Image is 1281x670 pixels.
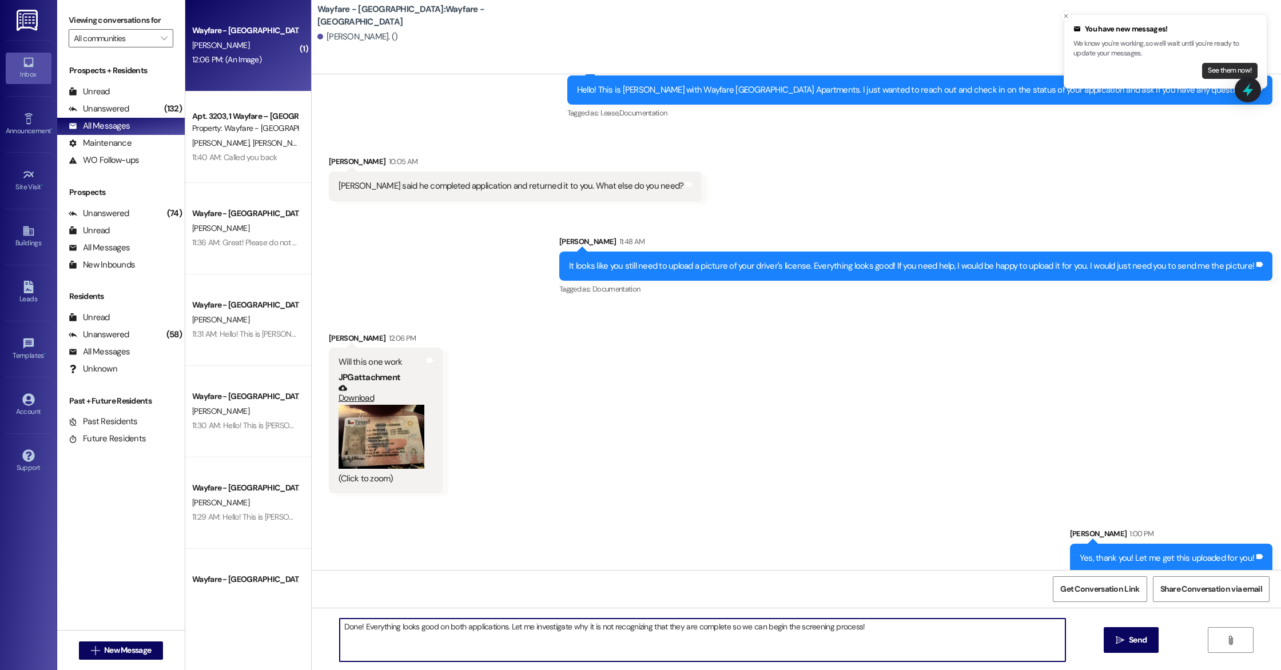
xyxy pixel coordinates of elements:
[192,25,298,37] div: Wayfare - [GEOGRAPHIC_DATA]
[6,277,51,308] a: Leads
[69,137,132,149] div: Maintenance
[6,334,51,365] a: Templates •
[386,155,418,167] div: 10:05 AM
[69,103,129,115] div: Unanswered
[6,446,51,477] a: Support
[192,390,298,402] div: Wayfare - [GEOGRAPHIC_DATA]
[577,84,1254,96] div: Hello! This is [PERSON_NAME] with Wayfare [GEOGRAPHIC_DATA] Apartments. I just wanted to reach ou...
[600,108,619,118] span: Lease ,
[340,619,1065,661] textarea: Done! Everything looks good on both applications. Let me investigate why it is not recognizing th...
[192,299,298,311] div: Wayfare - [GEOGRAPHIC_DATA]
[1129,634,1147,646] span: Send
[252,138,309,148] span: [PERSON_NAME]
[57,395,185,407] div: Past + Future Residents
[567,105,1272,121] div: Tagged as:
[161,100,185,118] div: (132)
[69,433,146,445] div: Future Residents
[74,29,155,47] input: All communities
[41,181,43,189] span: •
[192,223,249,233] span: [PERSON_NAME]
[69,259,135,271] div: New Inbounds
[592,284,640,294] span: Documentation
[192,589,249,599] span: [PERSON_NAME]
[6,221,51,252] a: Buildings
[192,122,298,134] div: Property: Wayfare - [GEOGRAPHIC_DATA]
[317,31,398,43] div: [PERSON_NAME]. ()
[57,290,185,302] div: Residents
[192,406,249,416] span: [PERSON_NAME]
[339,405,424,469] button: Zoom image
[339,473,424,485] div: (Click to zoom)
[192,208,298,220] div: Wayfare - [GEOGRAPHIC_DATA]
[1127,528,1153,540] div: 1:00 PM
[339,372,400,383] b: JPG attachment
[386,332,416,344] div: 12:06 PM
[69,225,110,237] div: Unread
[69,120,130,132] div: All Messages
[616,236,645,248] div: 11:48 AM
[69,329,129,341] div: Unanswered
[192,420,840,430] div: 11:30 AM: Hello! This is [PERSON_NAME] with Wayfare [GEOGRAPHIC_DATA] Apartments. I just wanted t...
[559,236,1272,252] div: [PERSON_NAME]
[192,54,261,65] div: 12:06 PM: (An Image)
[69,312,110,324] div: Unread
[69,242,130,254] div: All Messages
[329,332,443,348] div: [PERSON_NAME]
[57,186,185,198] div: Prospects
[1160,583,1262,595] span: Share Conversation via email
[69,363,117,375] div: Unknown
[192,40,249,50] span: [PERSON_NAME]
[6,53,51,83] a: Inbox
[192,110,298,122] div: Apt. 3203, 1 Wayfare – [GEOGRAPHIC_DATA]
[79,641,164,660] button: New Message
[192,237,449,248] div: 11:36 AM: Great! Please do not hesitate to reach out if you have any questions!
[1073,39,1258,59] p: We know you're working, so we'll wait until you're ready to update your messages.
[569,260,1254,272] div: It looks like you still need to upload a picture of your driver's license. Everything looks good!...
[51,125,53,133] span: •
[57,65,185,77] div: Prospects + Residents
[1226,636,1235,645] i: 
[69,11,173,29] label: Viewing conversations for
[104,644,151,656] span: New Message
[1070,528,1272,544] div: [PERSON_NAME]
[1060,10,1072,22] button: Close toast
[559,281,1272,297] div: Tagged as:
[192,512,840,522] div: 11:29 AM: Hello! This is [PERSON_NAME] with Wayfare [GEOGRAPHIC_DATA] Apartments. I just wanted t...
[192,497,249,508] span: [PERSON_NAME]
[1053,576,1147,602] button: Get Conversation Link
[1080,552,1254,564] div: Yes, thank you! Let me get this uploaded for you!
[192,573,298,585] div: Wayfare - [GEOGRAPHIC_DATA]
[329,155,702,172] div: [PERSON_NAME]
[1153,576,1270,602] button: Share Conversation via email
[6,390,51,421] a: Account
[619,108,667,118] span: Documentation
[339,356,424,368] div: Will this one work
[1116,636,1124,645] i: 
[192,314,249,325] span: [PERSON_NAME]
[339,180,684,192] div: [PERSON_NAME] said he completed application and returned it to you. What else do you need?
[69,86,110,98] div: Unread
[192,138,253,148] span: [PERSON_NAME]
[192,152,277,162] div: 11:40 AM: Called you back
[17,10,40,31] img: ResiDesk Logo
[339,384,424,404] a: Download
[161,34,167,43] i: 
[69,346,130,358] div: All Messages
[317,3,546,28] b: Wayfare - [GEOGRAPHIC_DATA]: Wayfare - [GEOGRAPHIC_DATA]
[164,326,185,344] div: (58)
[1060,583,1139,595] span: Get Conversation Link
[1073,23,1258,35] div: You have new messages!
[6,165,51,196] a: Site Visit •
[164,205,185,222] div: (74)
[1202,63,1258,79] button: See them now!
[69,416,138,428] div: Past Residents
[69,208,129,220] div: Unanswered
[192,482,298,494] div: Wayfare - [GEOGRAPHIC_DATA]
[44,350,46,358] span: •
[69,154,139,166] div: WO Follow-ups
[91,646,100,655] i: 
[192,329,837,339] div: 11:31 AM: Hello! This is [PERSON_NAME] with Wayfare [GEOGRAPHIC_DATA] Apartments. I just wanted t...
[1104,627,1159,653] button: Send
